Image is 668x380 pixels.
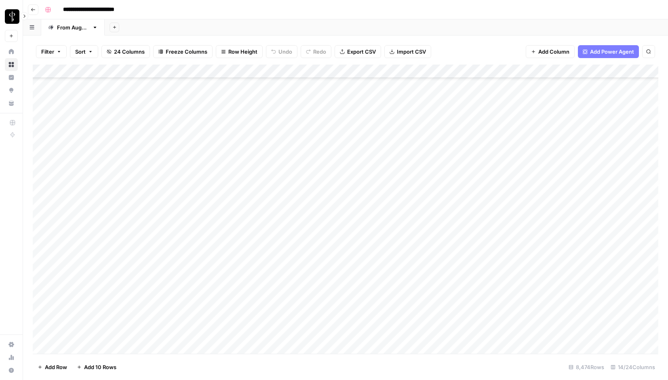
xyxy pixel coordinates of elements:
span: Export CSV [347,48,376,56]
a: Insights [5,71,18,84]
button: Add Column [526,45,575,58]
button: Import CSV [384,45,431,58]
button: Help + Support [5,364,18,377]
a: From [DATE] [41,19,105,35]
button: Redo [301,45,331,58]
img: LP Production Workloads Logo [5,9,19,24]
span: Redo [313,48,326,56]
div: 14/24 Columns [607,361,658,374]
button: Sort [70,45,98,58]
button: Export CSV [335,45,381,58]
div: From [DATE] [57,23,89,31]
button: Add 10 Rows [72,361,121,374]
a: Settings [5,338,18,351]
button: Add Row [33,361,72,374]
span: Filter [41,48,54,56]
a: Your Data [5,97,18,110]
span: Add 10 Rows [84,363,116,371]
a: Opportunities [5,84,18,97]
button: 24 Columns [101,45,150,58]
span: 24 Columns [114,48,145,56]
span: Freeze Columns [166,48,207,56]
a: Home [5,45,18,58]
a: Browse [5,58,18,71]
span: Add Column [538,48,569,56]
span: Undo [278,48,292,56]
span: Add Row [45,363,67,371]
span: Row Height [228,48,257,56]
span: Sort [75,48,86,56]
button: Filter [36,45,67,58]
button: Add Power Agent [578,45,639,58]
button: Freeze Columns [153,45,213,58]
button: Workspace: LP Production Workloads [5,6,18,27]
button: Row Height [216,45,263,58]
button: Undo [266,45,297,58]
a: Usage [5,351,18,364]
span: Add Power Agent [590,48,634,56]
span: Import CSV [397,48,426,56]
div: 8,474 Rows [565,361,607,374]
